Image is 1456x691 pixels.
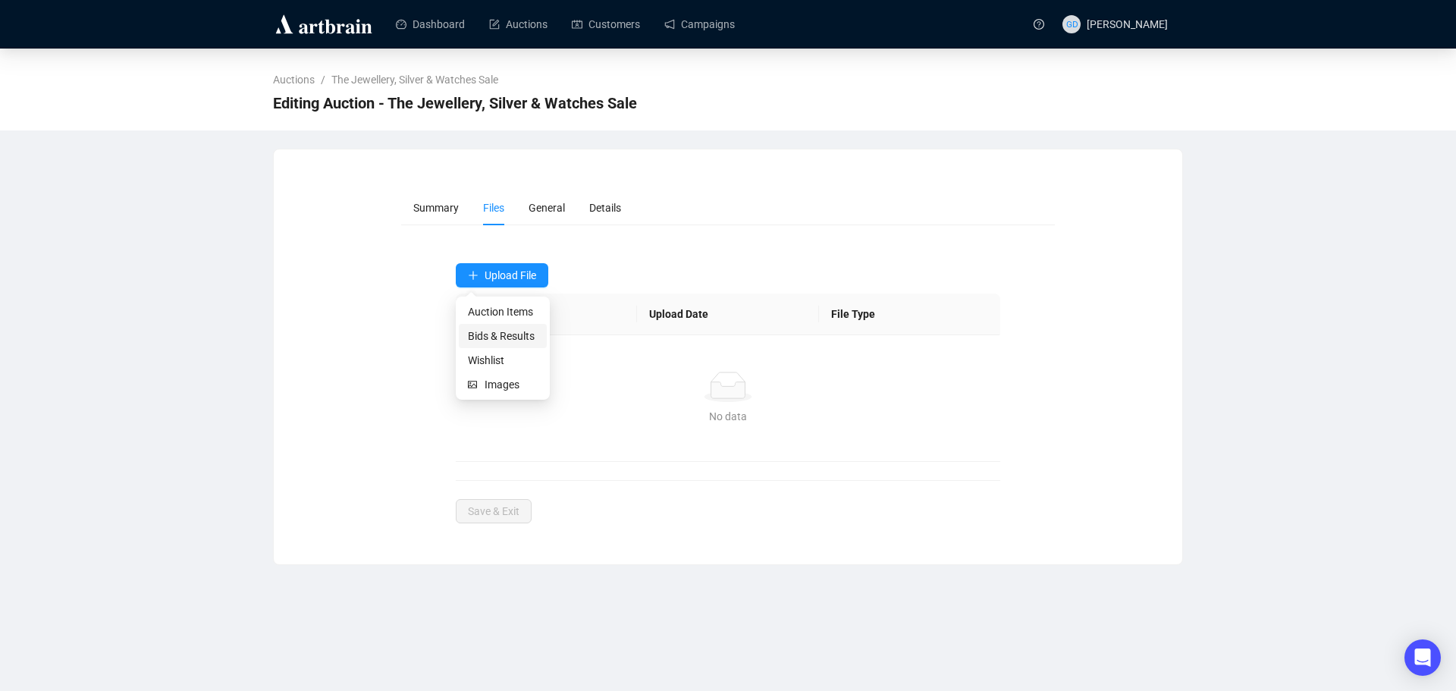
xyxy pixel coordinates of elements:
[664,5,735,44] a: Campaigns
[273,91,637,115] span: Editing Auction - The Jewellery, Silver & Watches Sale
[485,376,538,393] span: Images
[456,499,532,523] button: Save & Exit
[396,5,465,44] a: Dashboard
[489,5,548,44] a: Auctions
[468,352,538,369] span: Wishlist
[483,202,504,214] span: Files
[468,270,479,281] span: plus
[468,380,479,389] span: picture
[485,269,536,281] span: Upload File
[1065,17,1078,31] span: GD
[637,294,819,335] th: Upload Date
[474,408,983,425] div: No data
[456,263,548,287] button: Upload File
[1034,19,1044,30] span: question-circle
[456,294,638,335] th: Name
[273,12,375,36] img: logo
[328,71,501,88] a: The Jewellery, Silver & Watches Sale
[468,303,538,320] span: Auction Items
[1404,639,1441,676] div: Open Intercom Messenger
[572,5,640,44] a: Customers
[413,202,459,214] span: Summary
[321,71,325,88] li: /
[529,202,565,214] span: General
[270,71,318,88] a: Auctions
[468,328,538,344] span: Bids & Results
[1087,18,1168,30] span: [PERSON_NAME]
[819,294,1001,335] th: File Type
[589,202,621,214] span: Details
